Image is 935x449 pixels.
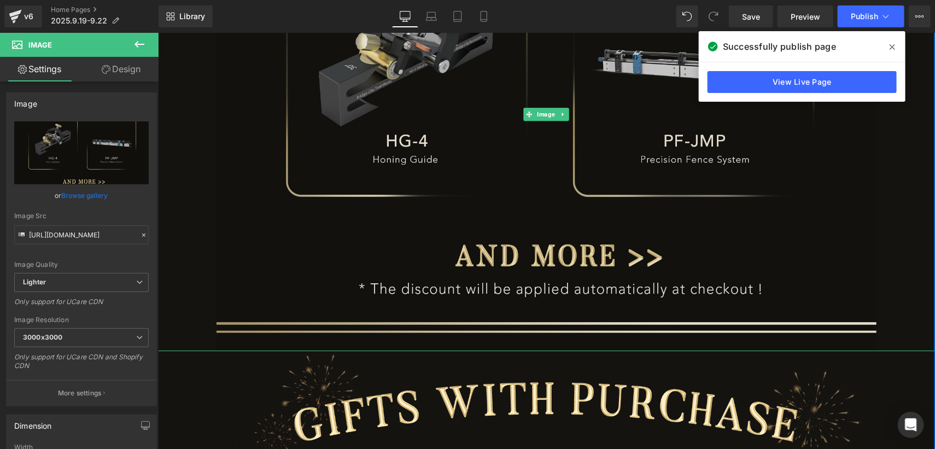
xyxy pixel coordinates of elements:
span: Preview [791,11,820,22]
button: Undo [676,5,698,27]
button: Publish [838,5,904,27]
a: Tablet [445,5,471,27]
a: Mobile [471,5,497,27]
div: Image Resolution [14,316,149,324]
a: Laptop [418,5,445,27]
div: Image Quality [14,261,149,269]
a: Browse gallery [62,186,108,205]
span: Image [28,40,52,49]
div: v6 [22,9,36,24]
div: Open Intercom Messenger [898,412,924,438]
a: Home Pages [51,5,159,14]
button: Redo [703,5,724,27]
a: View Live Page [708,71,897,93]
div: Only support for UCare CDN and Shopify CDN [14,353,149,377]
b: 3000x3000 [23,333,62,341]
span: Library [179,11,205,21]
div: Image Src [14,212,149,220]
button: More [909,5,931,27]
span: Image [377,75,400,88]
button: More settings [7,380,156,406]
a: New Library [159,5,213,27]
span: 2025.9.19-9.22 [51,16,107,25]
p: More settings [58,388,102,398]
a: Expand / Collapse [400,75,411,88]
a: v6 [4,5,42,27]
span: Successfully publish page [723,40,836,53]
div: Image [14,93,37,108]
span: Save [742,11,760,22]
div: or [14,190,149,201]
div: Dimension [14,415,52,430]
span: Publish [851,12,878,21]
a: Desktop [392,5,418,27]
input: Link [14,225,149,244]
a: Design [81,57,161,81]
b: Lighter [23,278,46,286]
a: Preview [778,5,833,27]
div: Only support for UCare CDN [14,298,149,313]
iframe: To enrich screen reader interactions, please activate Accessibility in Grammarly extension settings [158,33,935,449]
